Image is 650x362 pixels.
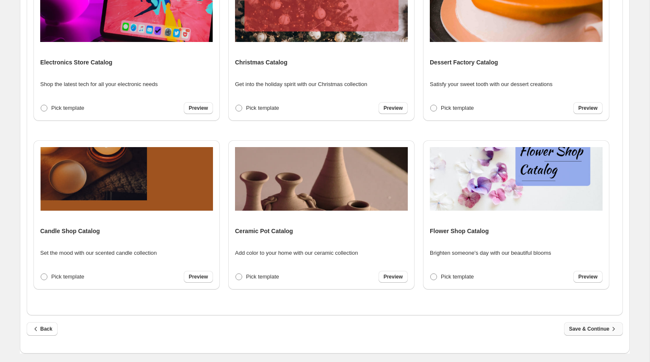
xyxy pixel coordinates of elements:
h4: Ceramic Pot Catalog [235,227,293,235]
span: Preview [189,273,208,280]
span: Preview [189,105,208,111]
h4: Flower Shop Catalog [430,227,489,235]
span: Pick template [246,105,279,111]
p: Brighten someone's day with our beautiful blooms [430,249,551,257]
span: Preview [384,105,403,111]
a: Preview [573,271,603,283]
span: Pick template [441,105,474,111]
span: Pick template [51,273,84,280]
p: Satisfy your sweet tooth with our dessert creations [430,80,553,89]
a: Preview [573,102,603,114]
span: Save & Continue [569,325,618,333]
a: Preview [184,271,213,283]
h4: Electronics Store Catalog [40,58,112,67]
button: Save & Continue [564,322,623,336]
h4: Dessert Factory Catalog [430,58,498,67]
span: Back [32,325,53,333]
span: Pick template [441,273,474,280]
span: Preview [578,273,597,280]
p: Set the mood with our scented candle collection [40,249,157,257]
span: Pick template [246,273,279,280]
a: Preview [379,271,408,283]
p: Get into the holiday spirit with our Christmas collection [235,80,367,89]
h4: Candle Shop Catalog [40,227,100,235]
h4: Christmas Catalog [235,58,288,67]
span: Preview [384,273,403,280]
span: Pick template [51,105,84,111]
a: Preview [184,102,213,114]
p: Shop the latest tech for all your electronic needs [40,80,158,89]
a: Preview [379,102,408,114]
span: Preview [578,105,597,111]
button: Back [27,322,58,336]
p: Add color to your home with our ceramic collection [235,249,358,257]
